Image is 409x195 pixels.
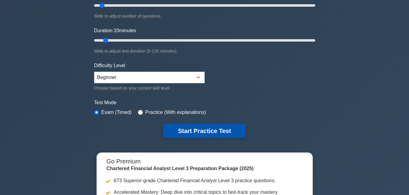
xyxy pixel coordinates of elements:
div: Slide to adjust test duration (5-120 minutes) [94,47,315,55]
label: Difficulty Level [94,62,125,69]
label: Duration: minutes [94,27,136,34]
label: Exam (Timed) [101,109,132,116]
button: Start Practice Test [163,124,245,138]
label: Practice (With explanations) [145,109,206,116]
div: Slide to adjust number of questions [94,12,315,20]
label: Test Mode [94,99,315,106]
span: 10 [114,28,119,33]
div: Choose based on your current skill level [94,84,205,92]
